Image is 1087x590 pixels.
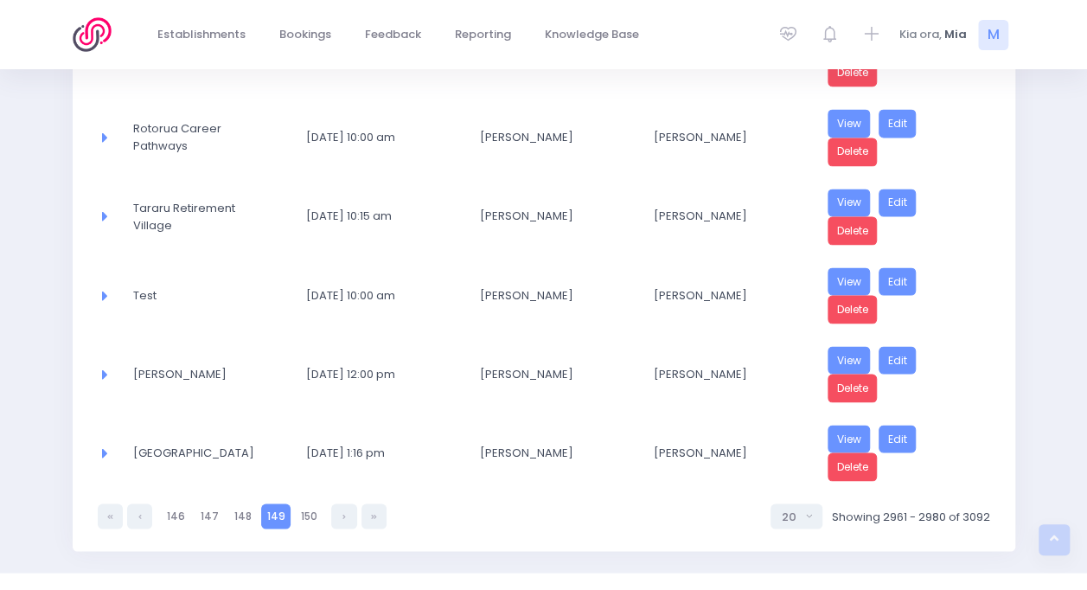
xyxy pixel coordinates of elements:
span: Reporting [455,26,511,43]
td: <a href="https://3sfl.stjis.org.nz/booking/f65f7514-2de3-4e0e-b4e7-f728201a739b" class="btn btn-p... [816,177,990,256]
a: Edit [879,346,917,375]
td: Marlon George [469,414,643,492]
span: [PERSON_NAME] [654,444,787,461]
a: 147 [195,503,224,529]
td: <a href="https://3sfl.stjis.org.nz/booking/2b311b25-d0af-4fe9-b23d-8c6ee6e20350" class="btn btn-p... [816,335,990,414]
span: [PERSON_NAME] [654,208,787,225]
a: First [98,503,123,529]
span: [PERSON_NAME] [480,365,613,382]
a: Reporting [441,18,526,52]
span: [PERSON_NAME] [480,286,613,304]
a: Bookings [265,18,346,52]
a: View [828,425,871,453]
span: [PERSON_NAME] [133,365,266,382]
a: View [828,346,871,375]
span: [DATE] 10:00 am [306,129,439,146]
td: Test [122,256,296,335]
td: Bonnie McHardy [643,177,816,256]
td: Mia Noyes [643,256,816,335]
td: Rotorua Career Pathways [122,98,296,176]
span: [PERSON_NAME] [654,129,787,146]
a: Delete [828,452,878,481]
td: Margaret Smith [643,335,816,414]
a: Knowledge Base [531,18,654,52]
a: View [828,189,871,217]
span: [PERSON_NAME] [480,208,613,225]
td: Stephen Allen [643,414,816,492]
span: [DATE] 10:15 am [306,208,439,225]
td: Huntly College [122,414,296,492]
td: Morgan Osborne [643,98,816,176]
span: M [978,20,1008,50]
button: Select page size [770,503,822,529]
a: Edit [879,267,917,296]
span: Kia ora, [899,26,942,43]
span: [PERSON_NAME] [480,129,613,146]
span: Rotorua Career Pathways [133,120,266,154]
td: 10 September 2025 10:15 am [295,177,469,256]
td: Taita Libray [122,335,296,414]
td: Tararu Retirement Village [122,177,296,256]
td: 10 September 2025 10:00 am [295,98,469,176]
a: Last [361,503,387,529]
td: Heather Scullion [469,335,643,414]
td: 12 September 2025 1:16 pm [295,414,469,492]
a: Delete [828,138,878,166]
img: Logo [73,17,122,52]
span: Test [133,286,266,304]
a: View [828,109,871,138]
a: Previous [127,503,152,529]
a: Edit [879,425,917,453]
a: Delete [828,374,878,402]
a: 146 [161,503,190,529]
a: Delete [828,59,878,87]
td: <a href="https://3sfl.stjis.org.nz/booking/c320e870-8322-4a6f-b235-a6692ece3262" class="btn btn-p... [816,414,990,492]
span: Bookings [279,26,331,43]
td: <a href="https://3sfl.stjis.org.nz/booking/41204e58-2464-4c5f-9d3a-23f8f7faf648" class="btn btn-p... [816,256,990,335]
td: Mia Noyes [469,256,643,335]
span: [DATE] 12:00 pm [306,365,439,382]
span: Knowledge Base [545,26,639,43]
span: Mia [944,26,967,43]
a: View [828,267,871,296]
td: Jane Jennings [469,98,643,176]
a: Edit [879,189,917,217]
span: [PERSON_NAME] [480,444,613,461]
a: 148 [228,503,257,529]
a: 150 [295,503,323,529]
a: Feedback [351,18,436,52]
span: [DATE] 1:16 pm [306,444,439,461]
td: 12 September 2025 12:00 pm [295,335,469,414]
td: Althea Hill [469,177,643,256]
span: Establishments [157,26,246,43]
a: Edit [879,109,917,138]
a: Delete [828,216,878,245]
a: Establishments [144,18,260,52]
a: Next [331,503,356,529]
span: [PERSON_NAME] [654,365,787,382]
a: 149 [261,503,291,529]
td: 12 September 2025 10:00 am [295,256,469,335]
span: Feedback [365,26,421,43]
td: <a href="https://3sfl.stjis.org.nz/booking/db0375dd-2e7c-4fee-9837-0f687c99381b" class="btn btn-p... [816,98,990,176]
span: Showing 2961 - 2980 of 3092 [831,508,989,525]
a: Delete [828,295,878,324]
span: Tararu Retirement Village [133,200,266,234]
span: [DATE] 10:00 am [306,286,439,304]
span: [PERSON_NAME] [654,286,787,304]
div: 20 [782,508,801,525]
span: [GEOGRAPHIC_DATA] [133,444,266,461]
